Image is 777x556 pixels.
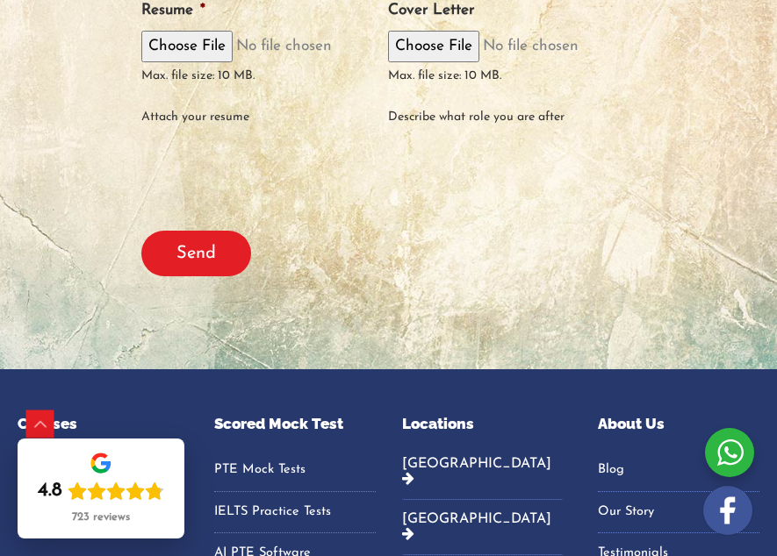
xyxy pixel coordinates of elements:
p: Scored Mock Test [214,413,376,436]
img: white-facebook.png [703,486,752,535]
iframe: reCAPTCHA [141,148,408,217]
div: 723 reviews [72,510,130,524]
label: Resume [141,1,205,21]
a: PTE Mock Tests [214,457,376,483]
div: Attach your resume [141,90,375,131]
a: Blog [598,457,759,483]
div: Describe what role you are after [388,90,622,131]
span: Max. file size: 10 MB. [388,55,515,82]
span: Max. file size: 10 MB. [141,55,269,82]
p: Courses [18,413,179,436]
button: [GEOGRAPHIC_DATA] [402,500,564,555]
p: About Us [598,413,759,436]
div: 4.8 [38,479,62,503]
a: IELTS Practice Tests [214,499,376,525]
label: Cover Letter [388,1,475,21]
a: Our Story [598,499,759,525]
button: [GEOGRAPHIC_DATA] [402,457,564,500]
input: Send [141,231,251,276]
div: Rating: 4.8 out of 5 [38,479,164,503]
p: Locations [402,413,564,436]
